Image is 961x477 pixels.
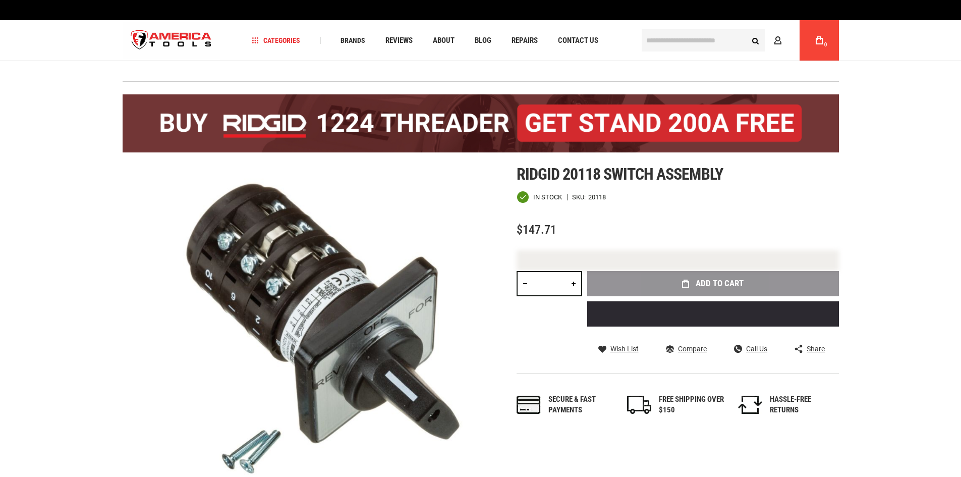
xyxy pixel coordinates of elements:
[433,37,455,44] span: About
[588,194,606,200] div: 20118
[381,34,417,47] a: Reviews
[734,344,767,353] a: Call Us
[385,37,413,44] span: Reviews
[666,344,707,353] a: Compare
[470,34,496,47] a: Blog
[512,37,538,44] span: Repairs
[738,396,762,414] img: returns
[517,396,541,414] img: payments
[553,34,603,47] a: Contact Us
[807,345,825,352] span: Share
[247,34,305,47] a: Categories
[341,37,365,44] span: Brands
[533,194,562,200] span: In stock
[678,345,707,352] span: Compare
[598,344,639,353] a: Wish List
[627,396,651,414] img: shipping
[475,37,491,44] span: Blog
[558,37,598,44] span: Contact Us
[336,34,370,47] a: Brands
[746,345,767,352] span: Call Us
[659,394,724,416] div: FREE SHIPPING OVER $150
[572,194,588,200] strong: SKU
[517,191,562,203] div: Availability
[824,42,827,47] span: 0
[746,31,765,50] button: Search
[507,34,542,47] a: Repairs
[610,345,639,352] span: Wish List
[770,394,835,416] div: HASSLE-FREE RETURNS
[517,223,556,237] span: $147.71
[123,94,839,152] img: BOGO: Buy the RIDGID® 1224 Threader (26092), get the 92467 200A Stand FREE!
[810,20,829,61] a: 0
[428,34,459,47] a: About
[517,165,723,184] span: Ridgid 20118 switch assembly
[548,394,614,416] div: Secure & fast payments
[123,22,220,60] a: store logo
[123,22,220,60] img: America Tools
[252,37,300,44] span: Categories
